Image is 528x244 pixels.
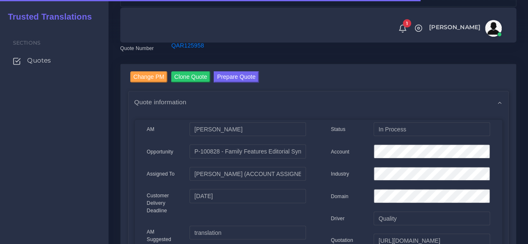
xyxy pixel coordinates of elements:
[147,170,175,178] label: Assigned To
[129,91,508,113] div: Quote information
[27,56,51,65] span: Quotes
[134,97,187,107] span: Quote information
[331,215,345,222] label: Driver
[13,40,40,46] span: Sections
[171,42,204,49] a: QAR125958
[147,148,174,156] label: Opportunity
[331,126,346,133] label: Status
[331,170,349,178] label: Industry
[120,45,154,52] label: Quote Number
[2,12,92,22] h2: Trusted Translations
[425,20,505,37] a: [PERSON_NAME]avatar
[6,52,102,69] a: Quotes
[147,126,154,133] label: AM
[147,192,177,214] label: Customer Delivery Deadline
[485,20,502,37] img: avatar
[130,71,168,83] input: Change PM
[331,193,349,200] label: Domain
[214,71,259,85] a: Prepare Quote
[331,148,349,156] label: Account
[214,71,259,83] button: Prepare Quote
[2,10,92,24] a: Trusted Translations
[189,167,306,181] input: pm
[403,19,411,28] span: 1
[395,24,410,33] a: 1
[429,24,480,30] span: [PERSON_NAME]
[171,71,211,83] input: Clone Quote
